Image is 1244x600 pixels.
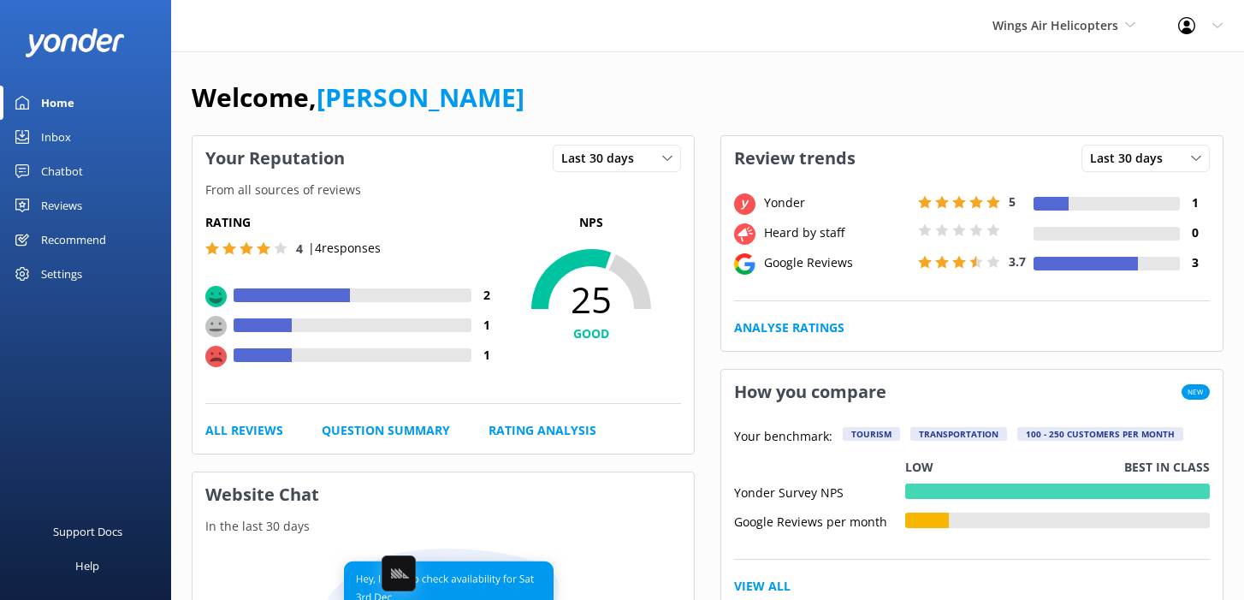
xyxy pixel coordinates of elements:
[992,17,1118,33] span: Wings Air Helicopters
[561,149,644,168] span: Last 30 days
[905,458,933,477] p: Low
[1180,193,1210,212] h4: 1
[308,239,381,258] p: | 4 responses
[75,549,99,583] div: Help
[1009,253,1026,270] span: 3.7
[734,427,832,448] p: Your benchmark:
[41,257,82,291] div: Settings
[489,421,596,440] a: Rating Analysis
[760,253,914,272] div: Google Reviews
[760,223,914,242] div: Heard by staff
[41,154,83,188] div: Chatbot
[193,472,694,517] h3: Website Chat
[501,324,681,343] h4: GOOD
[501,278,681,321] span: 25
[734,577,791,596] a: View All
[471,286,501,305] h4: 2
[721,370,899,414] h3: How you compare
[471,316,501,335] h4: 1
[1017,427,1183,441] div: 100 - 250 customers per month
[471,346,501,365] h4: 1
[41,120,71,154] div: Inbox
[41,86,74,120] div: Home
[734,318,844,337] a: Analyse Ratings
[205,421,283,440] a: All Reviews
[1180,223,1210,242] h4: 0
[760,193,914,212] div: Yonder
[734,484,905,499] div: Yonder Survey NPS
[193,136,358,181] h3: Your Reputation
[910,427,1007,441] div: Transportation
[1124,458,1210,477] p: Best in class
[1182,384,1210,400] span: New
[1090,149,1173,168] span: Last 30 days
[1009,193,1016,210] span: 5
[1180,253,1210,272] h4: 3
[192,77,524,118] h1: Welcome,
[322,421,450,440] a: Question Summary
[296,241,303,257] span: 4
[53,514,122,549] div: Support Docs
[721,136,868,181] h3: Review trends
[734,513,905,528] div: Google Reviews per month
[843,427,900,441] div: Tourism
[41,223,106,257] div: Recommend
[205,213,501,232] h5: Rating
[193,181,694,199] p: From all sources of reviews
[501,213,681,232] p: NPS
[193,517,694,536] p: In the last 30 days
[26,28,124,56] img: yonder-white-logo.png
[41,188,82,223] div: Reviews
[317,80,524,115] a: [PERSON_NAME]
